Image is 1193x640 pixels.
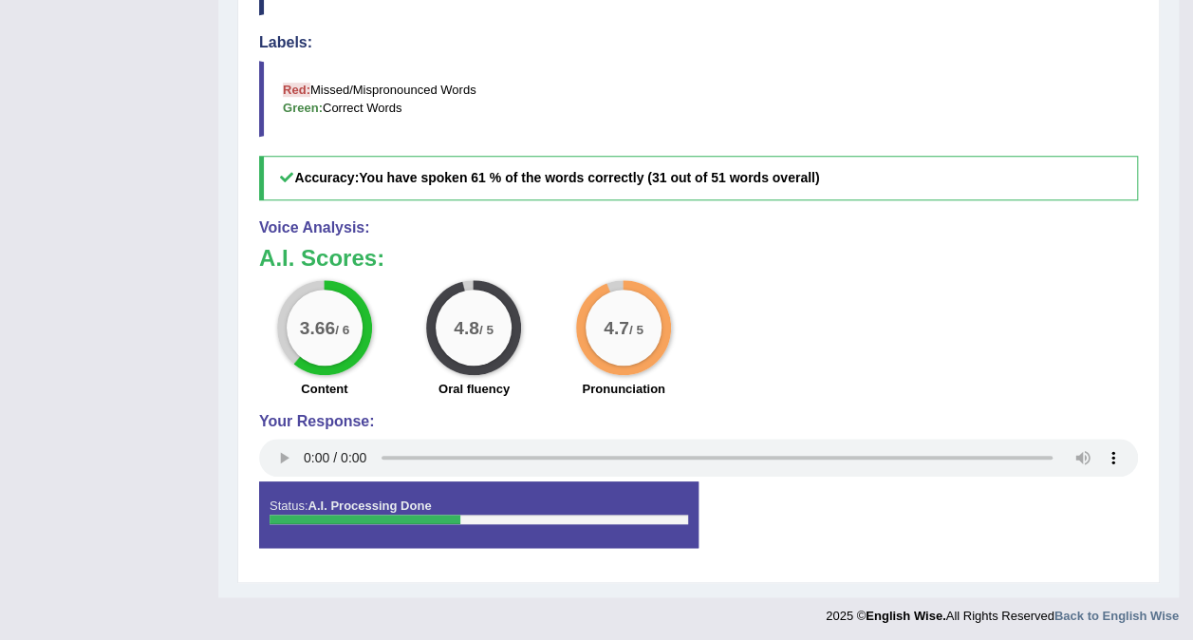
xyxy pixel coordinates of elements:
[259,219,1138,236] h4: Voice Analysis:
[438,380,510,398] label: Oral fluency
[582,380,664,398] label: Pronunciation
[300,317,335,338] big: 3.66
[283,83,310,97] b: Red:
[479,323,494,337] small: / 5
[259,481,699,548] div: Status:
[301,380,347,398] label: Content
[259,156,1138,200] h5: Accuracy:
[259,61,1138,137] blockquote: Missed/Mispronounced Words Correct Words
[866,609,945,623] strong: English Wise.
[604,317,629,338] big: 4.7
[359,170,819,185] b: You have spoken 61 % of the words correctly (31 out of 51 words overall)
[308,499,431,513] strong: A.I. Processing Done
[335,323,349,337] small: / 6
[283,101,323,115] b: Green:
[259,413,1138,430] h4: Your Response:
[259,34,1138,51] h4: Labels:
[1054,609,1179,623] a: Back to English Wise
[259,245,384,271] b: A.I. Scores:
[826,597,1179,625] div: 2025 © All Rights Reserved
[629,323,643,337] small: / 5
[455,317,480,338] big: 4.8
